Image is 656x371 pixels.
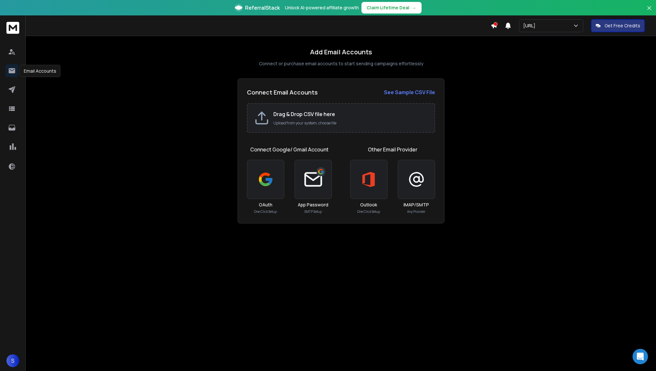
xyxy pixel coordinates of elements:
button: Close banner [645,4,653,19]
p: One Click Setup [254,209,277,214]
div: Email Accounts [20,65,60,77]
h2: Connect Email Accounts [247,88,318,97]
span: ReferralStack [245,4,280,12]
h2: Drag & Drop CSV file here [273,110,428,118]
button: Get Free Credits [591,19,645,32]
p: Unlock AI-powered affiliate growth [285,5,359,11]
div: Open Intercom Messenger [633,349,648,364]
p: Connect or purchase email accounts to start sending campaigns effortlessly [259,60,423,67]
p: Any Provider [407,209,425,214]
a: See Sample CSV File [384,88,435,96]
strong: See Sample CSV File [384,89,435,96]
h1: Connect Google/ Gmail Account [250,146,329,153]
p: One Click Setup [357,209,380,214]
span: → [412,5,416,11]
h1: Add Email Accounts [310,48,372,57]
button: Claim Lifetime Deal→ [361,2,422,14]
h3: Outlook [360,202,377,208]
h1: Other Email Provider [368,146,417,153]
p: Upload from your system, choose file [273,121,428,126]
p: Get Free Credits [605,23,640,29]
p: [URL] [523,23,538,29]
h3: IMAP/SMTP [404,202,429,208]
p: SMTP Setup [305,209,322,214]
h3: OAuth [259,202,272,208]
h3: App Password [298,202,328,208]
button: S [6,354,19,367]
